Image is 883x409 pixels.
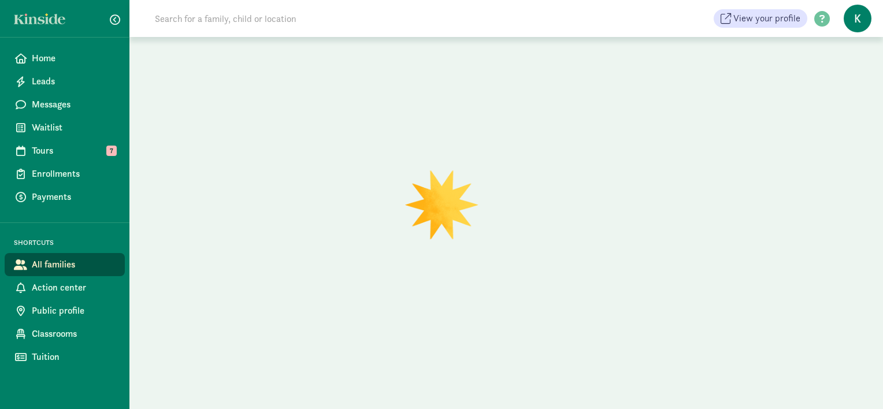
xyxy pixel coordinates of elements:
span: Enrollments [32,167,116,181]
a: Waitlist [5,116,125,139]
span: Home [32,51,116,65]
span: All families [32,258,116,272]
span: Tuition [32,350,116,364]
a: All families [5,253,125,276]
span: Tours [32,144,116,158]
a: Action center [5,276,125,299]
a: Tuition [5,345,125,369]
span: Messages [32,98,116,111]
span: Waitlist [32,121,116,135]
a: Messages [5,93,125,116]
a: Public profile [5,299,125,322]
span: Action center [32,281,116,295]
span: Classrooms [32,327,116,341]
span: Public profile [32,304,116,318]
span: 7 [106,146,117,156]
span: Leads [32,75,116,88]
input: Search for a family, child or location [148,7,472,30]
a: Leads [5,70,125,93]
a: Classrooms [5,322,125,345]
a: Home [5,47,125,70]
a: Tours 7 [5,139,125,162]
a: View your profile [714,9,807,28]
span: Payments [32,190,116,204]
a: Payments [5,185,125,209]
span: View your profile [733,12,800,25]
span: K [844,5,871,32]
a: Enrollments [5,162,125,185]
